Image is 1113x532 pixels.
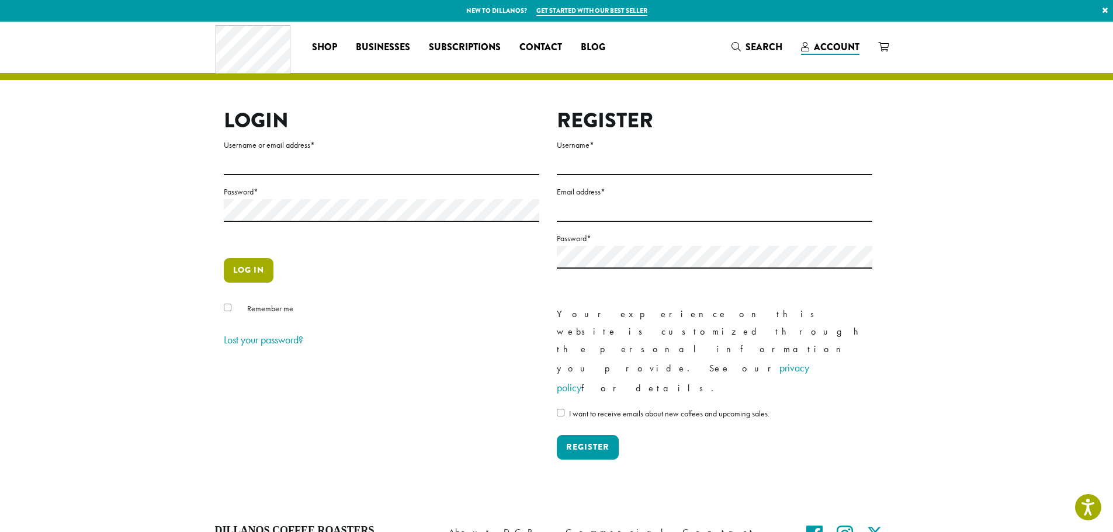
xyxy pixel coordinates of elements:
button: Log in [224,258,273,283]
label: Email address [557,185,872,199]
span: Subscriptions [429,40,501,55]
h2: Login [224,108,539,133]
label: Username [557,138,872,152]
label: Password [557,231,872,246]
span: Blog [581,40,605,55]
a: privacy policy [557,361,809,394]
span: Remember me [247,303,293,314]
input: I want to receive emails about new coffees and upcoming sales. [557,409,564,416]
span: Account [814,40,859,54]
p: Your experience on this website is customized through the personal information you provide. See o... [557,305,872,398]
span: Businesses [356,40,410,55]
a: Shop [303,38,346,57]
a: Search [722,37,792,57]
span: Search [746,40,782,54]
button: Register [557,435,619,460]
label: Username or email address [224,138,539,152]
span: Shop [312,40,337,55]
a: Lost your password? [224,333,303,346]
h2: Register [557,108,872,133]
span: I want to receive emails about new coffees and upcoming sales. [569,408,769,419]
label: Password [224,185,539,199]
span: Contact [519,40,562,55]
a: Get started with our best seller [536,6,647,16]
